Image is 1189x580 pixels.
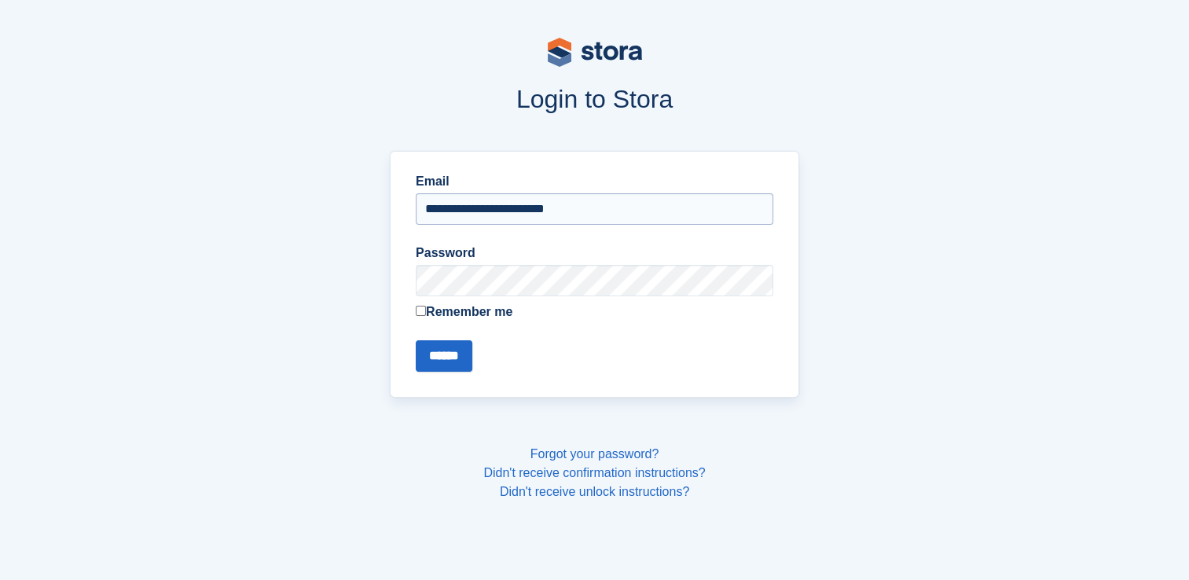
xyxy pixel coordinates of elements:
[416,244,773,262] label: Password
[416,172,773,191] label: Email
[483,466,705,479] a: Didn't receive confirmation instructions?
[90,85,1099,113] h1: Login to Stora
[500,485,689,498] a: Didn't receive unlock instructions?
[416,306,426,316] input: Remember me
[416,303,773,321] label: Remember me
[548,38,642,67] img: stora-logo-53a41332b3708ae10de48c4981b4e9114cc0af31d8433b30ea865607fb682f29.svg
[530,447,659,461] a: Forgot your password?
